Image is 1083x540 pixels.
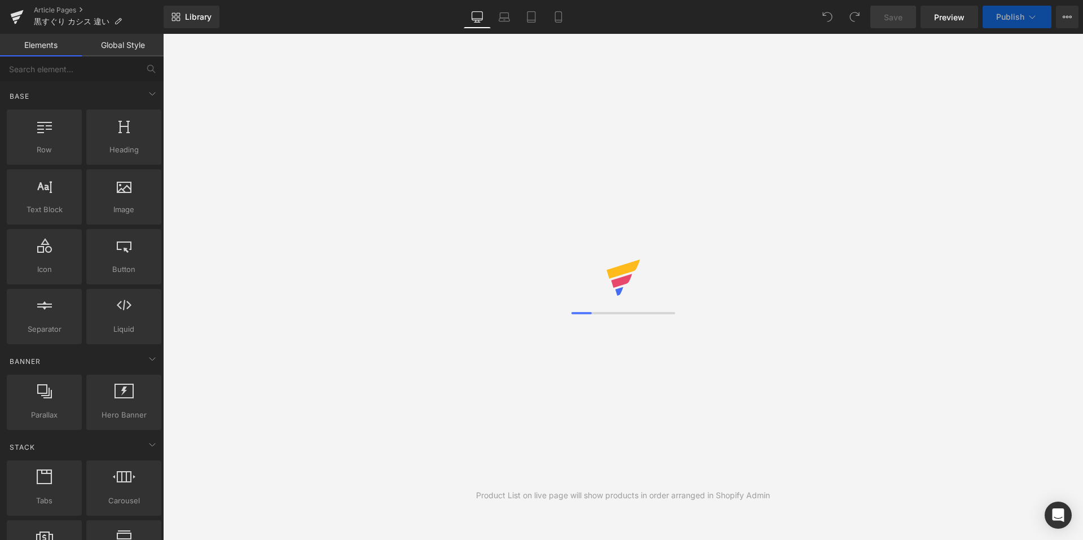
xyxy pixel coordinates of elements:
span: Liquid [90,323,158,335]
span: Preview [934,11,965,23]
span: Text Block [10,204,78,216]
a: Mobile [545,6,572,28]
span: Tabs [10,495,78,507]
span: Publish [996,12,1024,21]
span: Icon [10,264,78,275]
span: Save [884,11,902,23]
span: Button [90,264,158,275]
span: Row [10,144,78,156]
span: Banner [8,356,42,367]
div: Open Intercom Messenger [1045,502,1072,529]
span: Library [185,12,212,22]
button: More [1056,6,1078,28]
button: Undo [816,6,839,28]
a: Article Pages [34,6,164,15]
a: Preview [921,6,978,28]
span: Image [90,204,158,216]
span: Parallax [10,409,78,421]
a: Global Style [82,34,164,56]
button: Publish [983,6,1051,28]
div: Product List on live page will show products in order arranged in Shopify Admin [476,489,770,502]
span: 黒すぐり カシス 違い [34,17,109,26]
span: Heading [90,144,158,156]
button: Redo [843,6,866,28]
span: Separator [10,323,78,335]
span: Carousel [90,495,158,507]
a: Laptop [491,6,518,28]
a: New Library [164,6,219,28]
a: Tablet [518,6,545,28]
span: Base [8,91,30,102]
a: Desktop [464,6,491,28]
span: Hero Banner [90,409,158,421]
span: Stack [8,442,36,453]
